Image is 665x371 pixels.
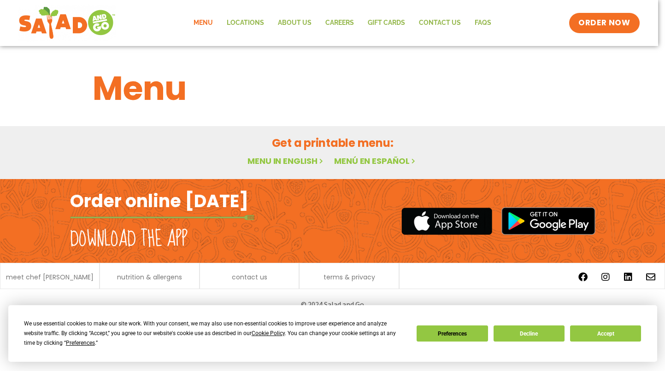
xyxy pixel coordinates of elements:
a: Careers [318,12,361,34]
button: Decline [494,325,565,342]
button: Preferences [417,325,488,342]
a: About Us [271,12,318,34]
a: Contact Us [412,12,468,34]
a: Menu [187,12,220,34]
a: Menú en español [334,155,417,167]
span: ORDER NOW [578,17,630,29]
nav: Menu [187,12,498,34]
img: new-SAG-logo-768×292 [18,5,116,41]
img: appstore [401,206,492,236]
a: nutrition & allergens [117,274,182,280]
a: GIFT CARDS [361,12,412,34]
a: ORDER NOW [569,13,639,33]
h2: Order online [DATE] [70,190,248,212]
button: Accept [570,325,641,342]
div: Cookie Consent Prompt [8,305,657,362]
h2: Download the app [70,226,188,252]
a: meet chef [PERSON_NAME] [6,274,94,280]
p: © 2024 Salad and Go [75,298,591,311]
span: Preferences [66,340,95,346]
a: Locations [220,12,271,34]
img: fork [70,215,254,220]
div: We use essential cookies to make our site work. With your consent, we may also use non-essential ... [24,319,406,348]
span: Cookie Policy [252,330,285,336]
a: contact us [232,274,267,280]
a: terms & privacy [324,274,375,280]
h1: Menu [93,64,573,113]
h2: Get a printable menu: [93,135,573,151]
img: google_play [501,207,595,235]
a: Menu in English [247,155,325,167]
a: FAQs [468,12,498,34]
